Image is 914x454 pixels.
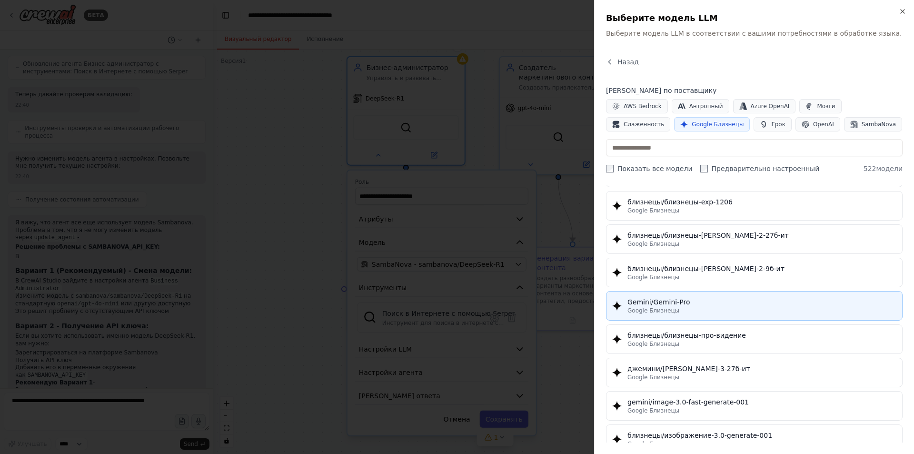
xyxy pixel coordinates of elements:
[627,432,772,439] font: близнецы/изображение-3.0-generate-001
[627,365,750,373] font: джемини/[PERSON_NAME]-3-27б-ит
[692,121,744,128] font: Google Близнецы
[627,374,679,381] font: Google Близнецы
[606,87,716,94] font: [PERSON_NAME] по поставщику
[627,307,679,314] font: Google Близнецы
[795,117,840,131] button: OpenAI
[672,99,729,113] button: Антропный
[627,241,679,247] font: Google Близнецы
[606,258,903,287] button: близнецы/близнецы-[PERSON_NAME]-2-9б-итGoogle Близнецы
[606,291,903,321] button: Gemini/Gemini-ProGoogle Близнецы
[606,424,903,454] button: близнецы/изображение-3.0-generate-001Google Близнецы
[606,191,903,221] button: близнецы/близнецы-exp-1206Google Близнецы
[771,121,785,128] font: Грок
[606,117,670,131] button: Слаженность
[627,232,789,239] font: близнецы/близнецы-[PERSON_NAME]-2-27б-ит
[754,117,792,131] button: Грок
[606,30,902,37] font: Выберите модель LLM в соответствии с вашими потребностями в обработке языка.
[712,165,820,172] font: Предварительно настроенный
[606,57,639,67] button: Назад
[606,358,903,387] button: джемини/[PERSON_NAME]-3-27б-итGoogle Близнецы
[617,58,639,66] font: Назад
[733,99,796,113] button: Azure OpenAI
[862,121,896,128] font: SambaNova
[751,103,790,110] font: Azure OpenAI
[627,407,679,414] font: Google Близнецы
[624,121,664,128] font: Слаженность
[627,298,690,306] font: Gemini/Gemini-Pro
[627,265,785,272] font: близнецы/близнецы-[PERSON_NAME]-2-9б-ит
[813,121,834,128] font: OpenAI
[674,117,750,131] button: Google Близнецы
[627,341,679,347] font: Google Близнецы
[627,274,679,281] font: Google Близнецы
[627,398,749,406] font: gemini/image-3.0-fast-generate-001
[627,207,679,214] font: Google Близнецы
[799,99,841,113] button: Мозги
[864,165,876,172] font: 522
[876,165,903,172] font: модели
[700,165,708,172] input: Предварительно настроенный
[606,324,903,354] button: близнецы/близнецы-про-видениеGoogle Близнецы
[606,165,614,172] input: Показать все модели
[817,103,835,110] font: Мозги
[606,13,718,23] font: Выберите модель LLM
[606,391,903,421] button: gemini/image-3.0-fast-generate-001Google Близнецы
[844,117,902,131] button: SambaNova
[606,224,903,254] button: близнецы/близнецы-[PERSON_NAME]-2-27б-итGoogle Близнецы
[606,99,668,113] button: AWS Bedrock
[624,103,662,110] font: AWS Bedrock
[689,103,723,110] font: Антропный
[627,198,733,206] font: близнецы/близнецы-exp-1206
[627,441,679,447] font: Google Близнецы
[627,332,746,339] font: близнецы/близнецы-про-видение
[617,165,693,172] font: Показать все модели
